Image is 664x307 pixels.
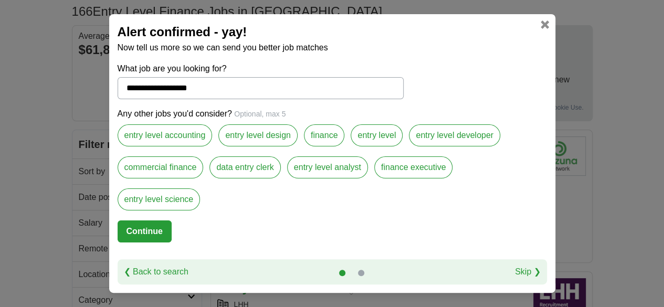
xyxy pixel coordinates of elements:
label: entry level science [118,188,201,210]
label: commercial finance [118,156,204,178]
label: What job are you looking for? [118,62,404,75]
span: Optional, max 5 [234,110,286,118]
p: Any other jobs you'd consider? [118,108,547,120]
label: entry level developer [409,124,500,146]
label: entry level [351,124,403,146]
label: entry level analyst [287,156,368,178]
a: ❮ Back to search [124,266,188,278]
label: entry level design [218,124,298,146]
label: entry level accounting [118,124,213,146]
label: finance [304,124,345,146]
label: finance executive [374,156,453,178]
label: data entry clerk [209,156,280,178]
button: Continue [118,220,172,242]
a: Skip ❯ [515,266,541,278]
h2: Alert confirmed - yay! [118,23,547,41]
p: Now tell us more so we can send you better job matches [118,41,547,54]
